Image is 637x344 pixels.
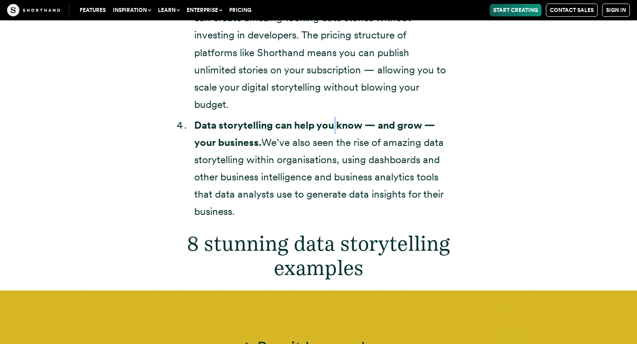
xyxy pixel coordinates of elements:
[183,4,226,16] button: Enterprise
[490,4,541,16] a: Start Creating
[194,117,451,221] li: We’ve also seen the rise of amazing data storytelling within organisations, using dashboards and ...
[7,4,60,16] img: The Craft
[194,119,435,149] strong: Data storytelling can help you know — and grow — your business.
[226,4,255,16] a: Pricing
[546,4,598,17] a: Contact Sales
[154,4,183,16] button: Learn
[602,4,630,17] a: Sign in
[109,4,154,16] button: Inspiration
[186,231,451,280] h2: 8 stunning data storytelling examples
[76,4,109,16] a: Features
